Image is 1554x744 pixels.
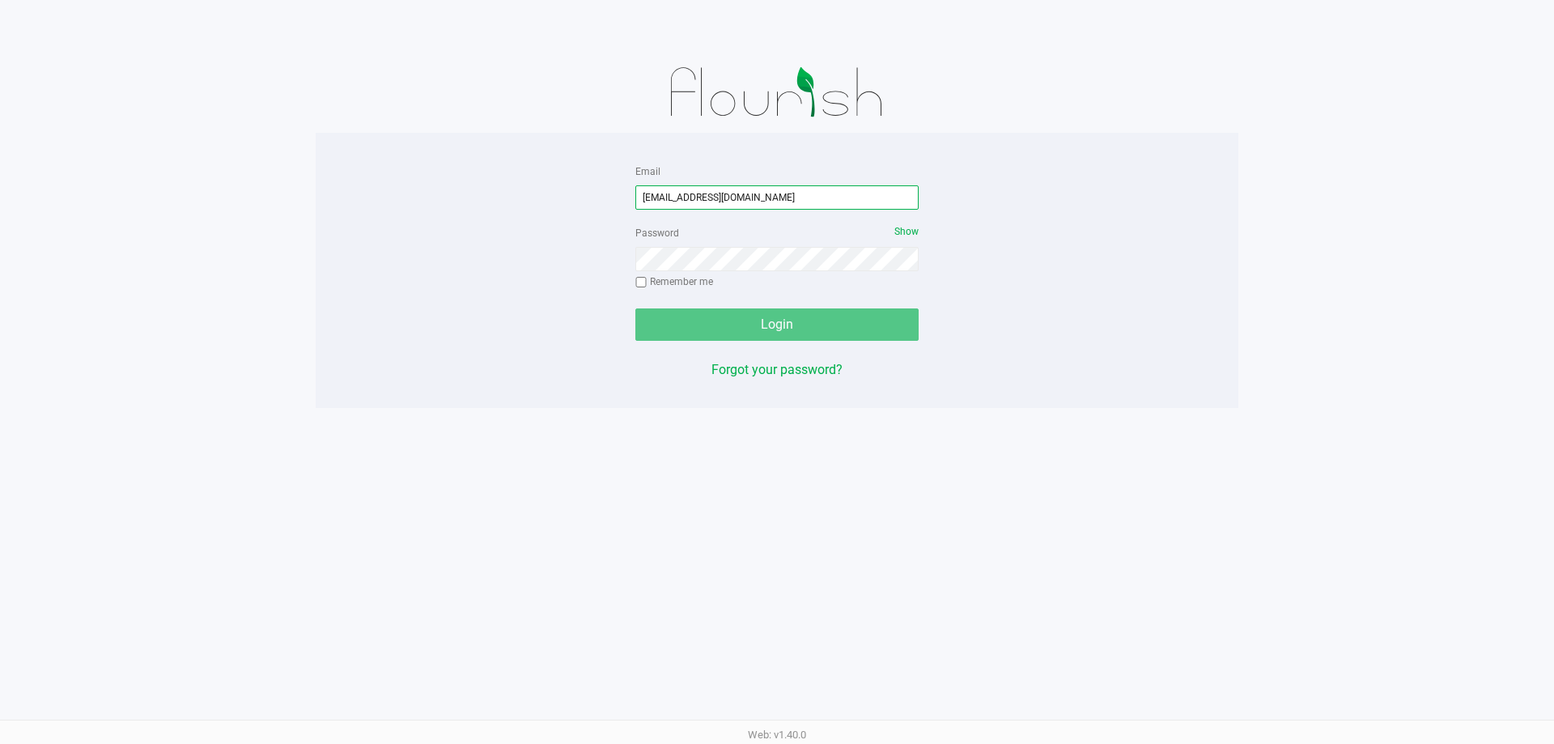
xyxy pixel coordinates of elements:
input: Remember me [635,277,647,288]
label: Email [635,164,660,179]
label: Password [635,226,679,240]
label: Remember me [635,274,713,289]
button: Forgot your password? [711,360,843,380]
span: Web: v1.40.0 [748,729,806,741]
span: Show [894,226,919,237]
